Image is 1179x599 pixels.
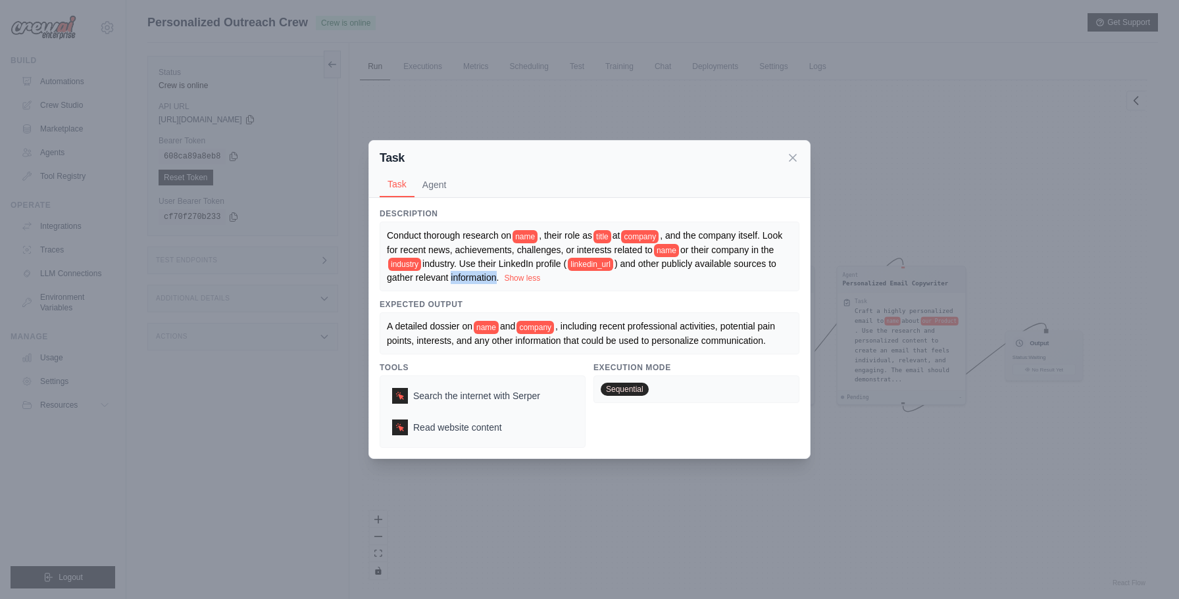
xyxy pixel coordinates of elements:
span: Conduct thorough research on [387,230,511,241]
span: A detailed dossier on [387,321,472,331]
span: company [621,230,659,243]
span: at [613,230,620,241]
span: Read website content [413,421,502,434]
span: name [513,230,538,243]
span: or their company in the [680,245,774,255]
span: name [474,321,499,334]
h3: Expected Output [380,299,799,310]
span: Search the internet with Serper [413,389,540,402]
span: industry [388,258,421,271]
span: , and the company itself. Look for recent news, achievements, challenges, or interests related to [387,230,785,254]
span: name [654,244,679,257]
span: and [500,321,515,331]
h2: Task [380,149,405,167]
span: , their role as [539,230,592,241]
button: Agent [414,172,455,197]
span: industry. Use their LinkedIn profile ( [422,258,566,269]
button: Show less [504,273,540,283]
span: Sequential [601,383,649,396]
span: title [593,230,611,243]
span: linkedin_url [568,258,613,271]
button: Task [380,172,414,197]
h3: Execution Mode [593,362,799,373]
span: , including recent professional activities, potential pain points, interests, and any other infor... [387,321,778,345]
h3: Description [380,208,799,219]
span: company [516,321,554,334]
h3: Tools [380,362,586,373]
